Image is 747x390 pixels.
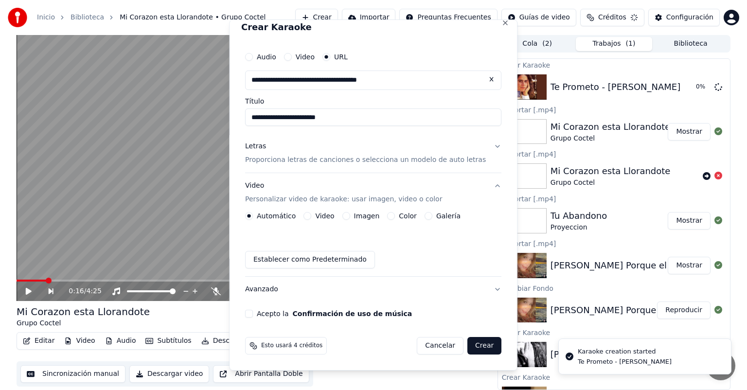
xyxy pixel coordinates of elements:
div: Letras [245,142,266,151]
button: Cancelar [417,337,464,355]
label: Automático [257,213,296,219]
button: Crear [467,337,501,355]
p: Personalizar video de karaoke: usar imagen, video o color [245,195,442,204]
label: Color [399,213,417,219]
button: Avanzado [245,277,501,302]
label: URL [334,53,348,60]
div: VideoPersonalizar video de karaoke: usar imagen, video o color [245,212,501,276]
p: Proporciona letras de canciones o selecciona un modelo de auto letras [245,155,486,165]
label: Imagen [354,213,380,219]
label: Galería [436,213,461,219]
label: Título [245,98,501,105]
span: Esto usará 4 créditos [261,342,322,350]
label: Video [296,53,315,60]
h2: Crear Karaoke [241,23,505,32]
label: Acepto la [257,310,412,317]
button: VideoPersonalizar video de karaoke: usar imagen, video o color [245,173,501,212]
label: Audio [257,53,276,60]
button: LetrasProporciona letras de canciones o selecciona un modelo de auto letras [245,134,501,173]
button: Acepto la [293,310,412,317]
label: Video [316,213,335,219]
button: Establecer como Predeterminado [245,251,375,268]
div: Video [245,181,442,204]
